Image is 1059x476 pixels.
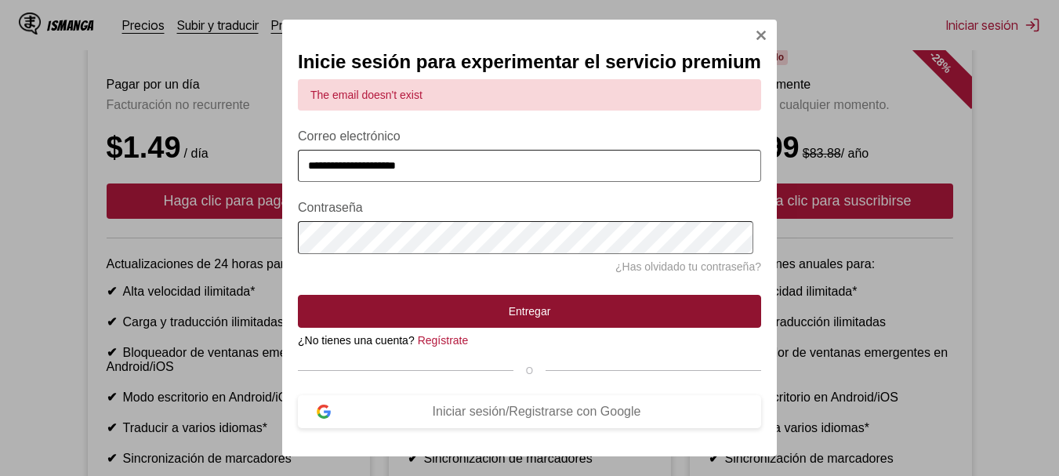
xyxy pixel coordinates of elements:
font: ¿No tienes una cuenta? [298,334,415,347]
font: Entregar [509,305,551,318]
font: O [526,365,533,376]
a: ¿Has olvidado tu contraseña? [615,260,761,273]
button: Entregar [298,295,761,328]
div: The email doesn't exist [298,79,761,111]
font: Iniciar sesión/Registrarse con Google [433,405,641,418]
font: Contraseña [298,201,363,214]
div: Modal de inicio de sesión [282,20,777,456]
a: Regístrate [418,334,469,347]
button: Iniciar sesión/Registrarse con Google [298,395,761,428]
img: Cerca [755,29,767,42]
font: Inicie sesión para experimentar el servicio premium [298,51,761,72]
font: Correo electrónico [298,129,401,143]
img: logotipo de Google [317,405,331,419]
